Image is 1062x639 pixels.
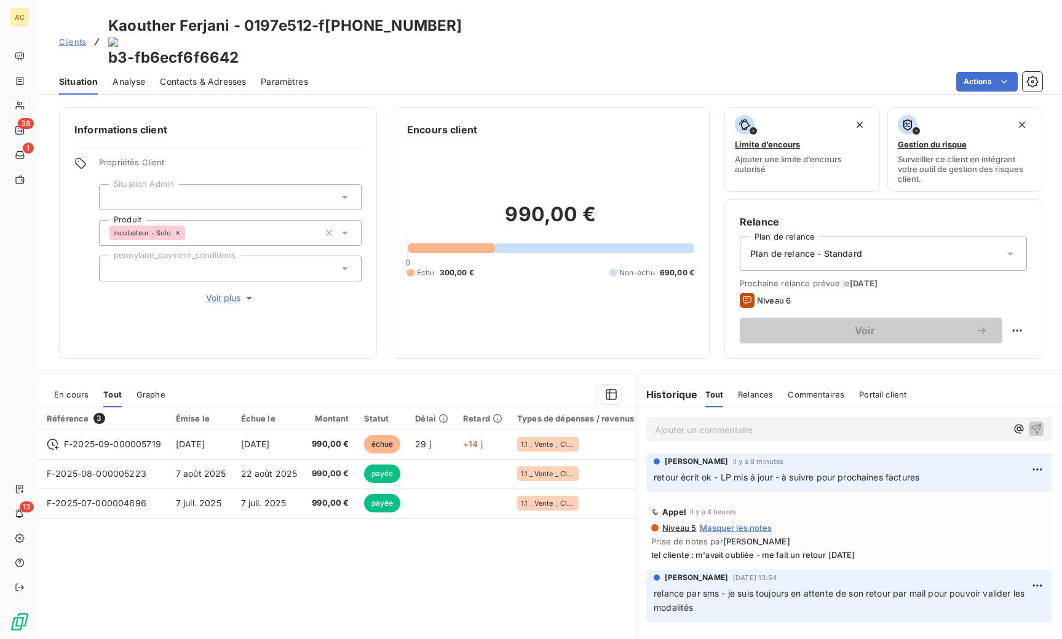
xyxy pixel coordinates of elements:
span: 13 [20,501,34,512]
span: il y a 4 heures [690,508,736,516]
span: payée [364,494,401,512]
span: Niveau 5 [661,523,696,533]
span: Gestion du risque [898,139,967,149]
span: 7 juil. 2025 [241,498,287,508]
span: Niveau 6 [757,296,791,305]
span: Commentaires [788,390,844,399]
span: [DATE] 13:54 [733,574,777,581]
span: Situation [59,76,98,88]
div: Délai [415,414,448,423]
input: Ajouter une valeur [185,227,195,238]
span: il y a 8 minutes [733,458,783,465]
span: échue [364,435,401,453]
span: Voir [755,326,975,335]
span: F-2025-08-000005223 [47,468,146,479]
span: 990,00 € [312,438,349,450]
span: 1.1 _ Vente _ Clients [521,500,575,507]
h6: Informations client [74,122,362,137]
span: 990,00 € [312,468,349,480]
span: Tout [103,390,122,399]
input: Ajouter une valeur [109,192,119,203]
span: payée [364,465,401,483]
span: 3 [93,413,105,424]
onoff-telecom-ce-phone-number-wrapper: [PHONE_NUMBER] [325,17,462,34]
span: Graphe [137,390,165,399]
span: 7 juil. 2025 [176,498,221,508]
img: actions-icon.png [108,37,462,47]
span: Portail client [859,390,906,399]
button: Voir [740,318,1002,343]
span: retour écrit ok - LP mis à jour - à suivre pour prochaines factures [654,472,919,482]
span: Tout [705,390,724,399]
input: Ajouter une valeur [109,263,119,274]
span: Non-échu [619,267,655,278]
span: Contacts & Adresses [160,76,246,88]
div: AC [10,7,30,27]
span: 0 [405,257,410,267]
div: Émise le [176,414,226,423]
h6: Historique [636,387,698,402]
span: Limite d’encours [735,139,800,149]
button: Limite d’encoursAjouter une limite d’encours autorisé [724,107,880,192]
span: En cours [54,390,89,399]
span: 690,00 € [660,267,694,278]
h6: Relance [740,214,1027,229]
div: Types de dépenses / revenus [517,414,634,423]
span: F-2025-09-000005719 [64,438,161,450]
span: [DATE] [241,439,270,449]
span: Prise de notes par [651,536,1047,546]
h3: Kaouther Ferjani - 0197e512-f b3-fb6ecf6f6642 [108,15,462,69]
span: 22 août 2025 [241,468,298,479]
span: Masquer les notes [700,523,772,533]
span: Voir plus [206,292,255,304]
span: [PERSON_NAME] [723,536,790,546]
a: Clients [59,36,86,48]
button: Actions [956,72,1018,92]
span: 990,00 € [312,497,349,509]
div: Retard [463,414,502,423]
span: [DATE] [176,439,205,449]
span: Prochaine relance prévue le [740,278,1027,288]
span: Ajouter une limite d’encours autorisé [735,154,870,174]
span: Échu [417,267,435,278]
span: +14 j [463,439,483,449]
span: Propriétés Client [99,157,362,174]
span: F-2025-07-000004696 [47,498,146,508]
span: 29 j [415,439,431,449]
span: Clients [59,37,86,47]
span: 7 août 2025 [176,468,226,479]
span: Plan de relance - Standard [750,248,862,260]
span: Surveiller ce client en intégrant votre outil de gestion des risques client. [898,154,1032,184]
span: Paramètres [261,76,308,88]
span: [DATE] [850,278,878,288]
img: Logo LeanPay [10,612,30,632]
span: Relances [738,390,773,399]
span: relance par sms - je suis toujours en attente de son retour par mail pour pouvoir valider les mod... [654,588,1027,613]
button: Gestion du risqueSurveiller ce client en intégrant votre outil de gestion des risques client. [887,107,1043,192]
span: 1.1 _ Vente _ Clients [521,441,575,448]
div: Statut [364,414,401,423]
iframe: Intercom live chat [1020,597,1050,627]
span: 1.1 _ Vente _ Clients [521,470,575,477]
div: Échue le [241,414,298,423]
span: 38 [18,118,34,129]
span: Analyse [113,76,145,88]
span: Appel [662,507,686,517]
h6: Encours client [407,122,477,137]
span: 1 [23,143,34,154]
div: Référence [47,413,161,424]
span: 300,00 € [440,267,474,278]
span: [PERSON_NAME] [665,572,728,583]
div: Montant [312,414,349,423]
h2: 990,00 € [407,202,694,239]
span: Incubateur - Solo [113,229,172,237]
button: Voir plus [99,291,362,305]
span: [PERSON_NAME] [665,456,728,467]
span: tel cliente : m'avait oubliée - me fait un retour [DATE] [651,550,1047,560]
